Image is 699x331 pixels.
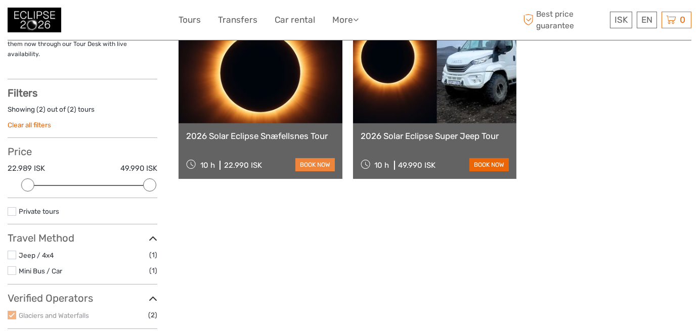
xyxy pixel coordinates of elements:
[149,249,157,261] span: (1)
[469,158,509,171] a: book now
[275,13,315,27] a: Car rental
[399,161,436,170] div: 49.990 ISK
[200,161,215,170] span: 10 h
[218,13,257,27] a: Transfers
[179,13,201,27] a: Tours
[8,87,37,99] strong: Filters
[332,13,359,27] a: More
[375,161,389,170] span: 10 h
[19,207,59,215] a: Private tours
[8,105,157,120] div: Showing ( ) out of ( ) tours
[120,163,157,174] label: 49.990 ISK
[8,292,157,304] h3: Verified Operators
[637,12,657,28] div: EN
[678,15,687,25] span: 0
[295,158,335,171] a: book now
[8,8,61,32] img: 3312-44506bfc-dc02-416d-ac4c-c65cb0cf8db4_logo_small.jpg
[520,9,607,31] span: Best price guarantee
[8,232,157,244] h3: Travel Method
[8,121,51,129] a: Clear all filters
[149,265,157,276] span: (1)
[361,131,509,141] a: 2026 Solar Eclipse Super Jeep Tour
[148,309,157,321] span: (2)
[224,161,262,170] div: 22.990 ISK
[8,146,157,158] h3: Price
[186,131,335,141] a: 2026 Solar Eclipse Snæfellsnes Tour
[19,267,62,275] a: Mini Bus / Car
[19,251,54,259] a: Jeep / 4x4
[70,105,74,114] label: 2
[615,15,628,25] span: ISK
[19,311,89,319] a: Glaciers and Waterfalls
[39,105,43,114] label: 2
[8,163,45,174] label: 22.989 ISK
